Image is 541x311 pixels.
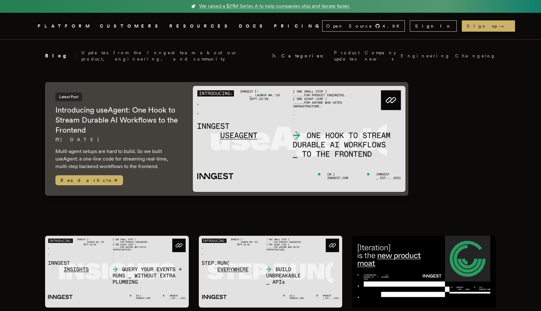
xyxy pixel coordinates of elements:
[38,22,92,30] button: PLATFORM
[45,52,76,60] h2: Blog
[45,236,189,308] img: Featured image for Introducing Inngest Insights: Query Your Events and Runs Without Extra Plumbin...
[239,22,266,30] a: DOCS
[81,50,266,62] p: Updates from the Inngest team about our product, engineering, and community.
[199,3,350,10] span: We raised a $21M Series A to help companies ship and iterate faster.
[274,22,322,30] a: PRICING
[55,175,123,185] span: Read article
[455,53,496,59] a: Changelog
[55,92,82,101] span: Latest Post
[352,236,496,308] img: Featured image for Iteration is the new product moat blog post
[401,53,450,59] a: Engineering
[169,22,231,30] button: RESOURCES
[462,20,515,32] a: Sign up
[365,50,396,62] a: Company news
[55,136,180,143] p: [DATE]
[100,22,162,30] a: CUSTOMERS
[281,53,329,59] span: Categories:
[383,23,403,29] span: 4.9 K
[20,13,521,39] nav: Global
[199,236,343,308] img: Featured image for Introducing Step.Run Everywhere: Build Unbreakable APIs blog post
[334,50,360,62] a: Product updates
[55,105,180,135] h2: Introducing useAgent: One Hook to Stream Durable AI Workflows to the Frontend
[45,82,408,196] a: Latest PostIntroducing useAgent: One Hook to Stream Durable AI Workflows to the Frontend[DATE] Mu...
[326,23,373,29] span: Open Source
[55,148,180,170] p: Multi-agent setups are hard to build. So we built useAgent: a one-line code for streaming real-ti...
[410,20,457,32] a: Sign In
[193,86,405,192] img: Featured image for Introducing useAgent: One Hook to Stream Durable AI Workflows to the Frontend ...
[499,23,510,29] span: →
